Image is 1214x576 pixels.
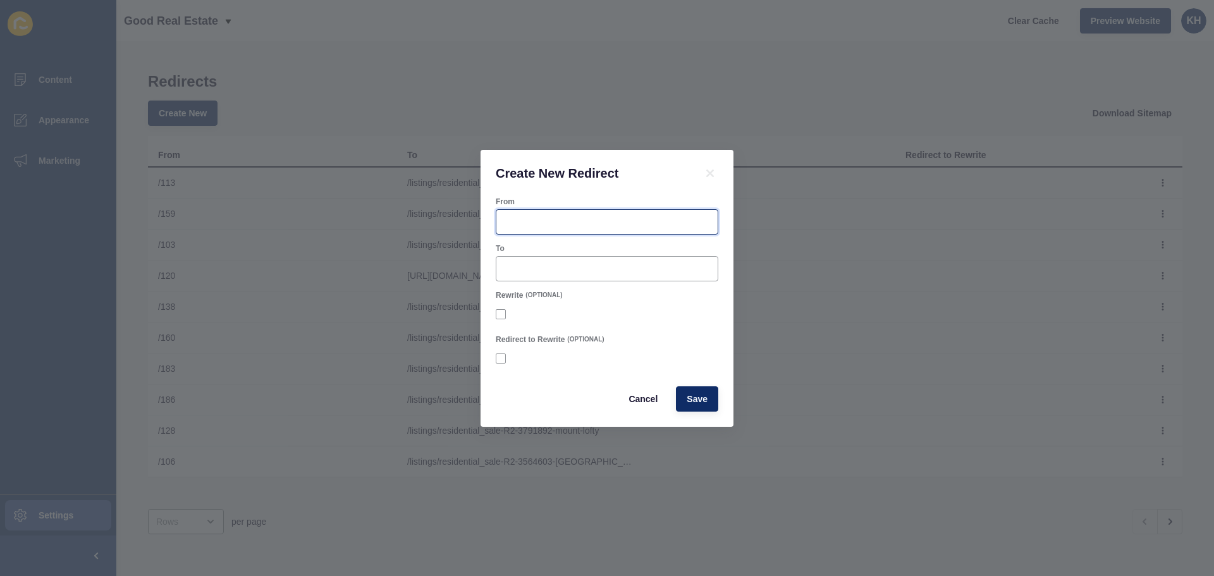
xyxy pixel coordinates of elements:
[496,334,565,345] label: Redirect to Rewrite
[525,291,562,300] span: (OPTIONAL)
[567,335,604,344] span: (OPTIONAL)
[496,165,687,181] h1: Create New Redirect
[496,243,505,254] label: To
[618,386,668,412] button: Cancel
[496,197,515,207] label: From
[676,386,718,412] button: Save
[687,393,708,405] span: Save
[496,290,523,300] label: Rewrite
[628,393,658,405] span: Cancel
